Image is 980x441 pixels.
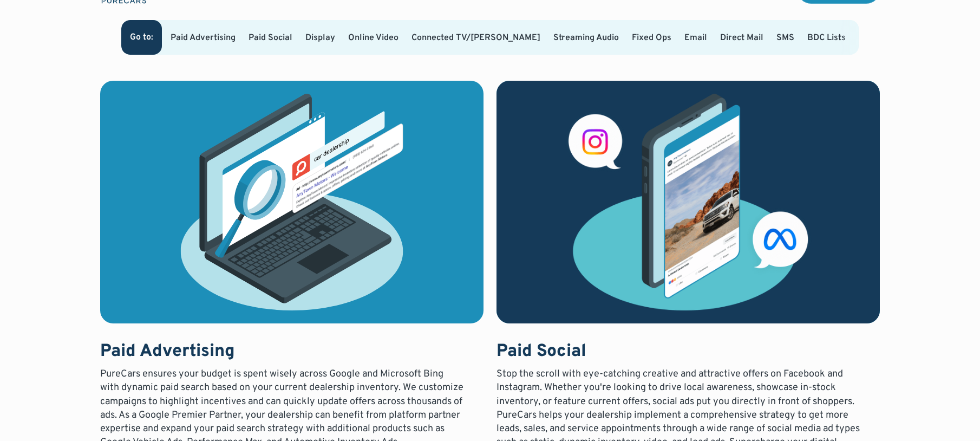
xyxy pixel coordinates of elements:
[411,33,540,43] a: Connected TV/[PERSON_NAME]
[171,33,236,43] a: Paid Advertising
[100,341,465,364] h3: Paid Advertising
[807,33,846,43] a: BDC Lists
[720,33,763,43] a: Direct Mail
[684,33,707,43] a: Email
[776,33,794,43] a: SMS
[348,33,398,43] a: Online Video
[632,33,671,43] a: Fixed Ops
[249,33,292,43] a: Paid Social
[496,341,861,364] h3: Paid Social
[130,33,153,42] div: Go to:
[553,33,619,43] a: Streaming Audio
[305,33,335,43] a: Display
